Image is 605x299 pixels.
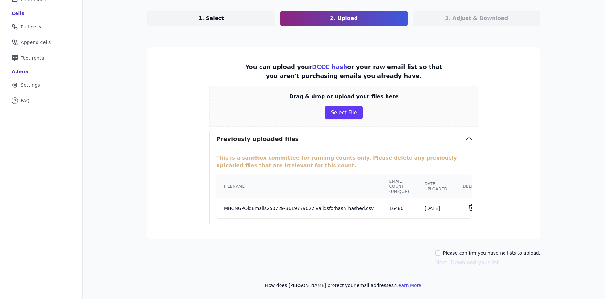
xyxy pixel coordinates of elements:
td: MHCNGPOldEmails250729-3619779022.validsforhash_hashed.csv [216,198,381,218]
a: 2. Upload [280,11,408,26]
a: Text rental [5,51,77,65]
td: 16480 [381,198,417,218]
p: 2. Upload [330,15,358,22]
a: Settings [5,78,77,92]
a: FAQ [5,94,77,108]
h3: Previously uploaded files [216,135,299,144]
th: Delete [455,175,487,198]
span: Settings [21,82,40,88]
th: Filename [216,175,381,198]
button: Next: Download your list [435,259,499,267]
th: Email count (unique) [381,175,417,198]
div: Admin [12,68,28,75]
p: How does [PERSON_NAME] protect your email addresses? [147,282,540,289]
span: Append cells [21,39,51,46]
span: Pull cells [21,24,41,30]
a: Pull cells [5,20,77,34]
a: DCCC hash [312,63,347,70]
button: Previously uploaded files [210,129,478,149]
span: Text rental [21,55,46,61]
p: This is a sandbox committee for running counts only. Please delete any previously uploaded files ... [216,154,472,170]
span: FAQ [21,97,30,104]
button: Select File [325,106,362,119]
td: [DATE] [417,198,455,218]
p: 3. Adjust & Download [445,15,508,22]
div: Cells [12,10,24,17]
button: Learn More. [396,282,423,289]
p: You can upload your or your raw email list so that you aren't purchasing emails you already have. [243,62,445,81]
a: Append cells [5,35,77,50]
p: Drag & drop or upload your files here [289,93,398,101]
a: 1. Select [147,11,275,26]
label: Please confirm you have no lists to upload. [443,250,540,256]
th: Date uploaded [417,175,455,198]
p: 1. Select [198,15,224,22]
